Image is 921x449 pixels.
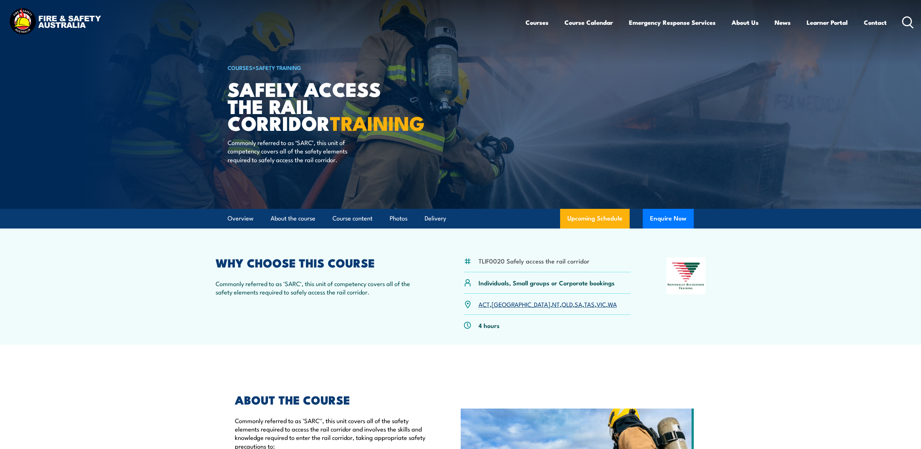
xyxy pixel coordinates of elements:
li: TLIF0020 Safely access the rail corridor [479,257,590,265]
p: Commonly referred to as 'SARC', this unit of competency covers all of the safety elements require... [216,279,428,296]
a: WA [608,300,617,308]
p: Commonly referred to as ‘SARC’, this unit of competency covers all of the safety elements require... [228,138,361,164]
p: 4 hours [479,321,500,329]
button: Enquire Now [643,209,694,229]
a: News [775,13,791,32]
h1: Safely Access the Rail Corridor [228,80,408,131]
a: TAS [584,300,595,308]
a: Upcoming Schedule [560,209,630,229]
a: Emergency Response Services [629,13,716,32]
a: Courses [526,13,548,32]
a: SA [575,300,582,308]
a: Safety Training [256,63,301,71]
a: NT [552,300,560,308]
img: Nationally Recognised Training logo. [666,257,706,294]
strong: TRAINING [330,107,425,137]
a: Overview [228,209,253,228]
h6: > [228,63,408,72]
a: Learner Portal [807,13,848,32]
a: COURSES [228,63,252,71]
p: Individuals, Small groups or Corporate bookings [479,278,615,287]
a: Course content [332,209,373,228]
p: , , , , , , , [479,300,617,308]
a: [GEOGRAPHIC_DATA] [492,300,550,308]
a: ACT [479,300,490,308]
h2: ABOUT THE COURSE [235,394,427,405]
a: VIC [597,300,606,308]
a: QLD [562,300,573,308]
a: Course Calendar [564,13,613,32]
a: Delivery [425,209,446,228]
a: Photos [390,209,408,228]
a: About Us [732,13,759,32]
a: About the course [271,209,315,228]
a: Contact [864,13,887,32]
h2: WHY CHOOSE THIS COURSE [216,257,428,268]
